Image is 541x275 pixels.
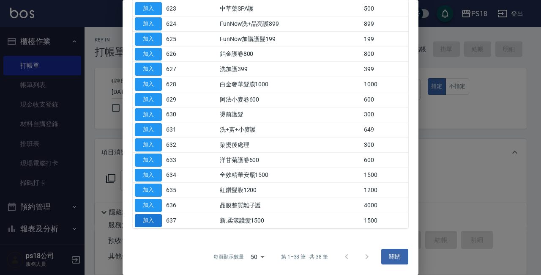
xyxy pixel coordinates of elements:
[218,198,362,213] td: 晶膜整質離子護
[164,152,191,168] td: 633
[164,213,191,228] td: 637
[164,1,191,16] td: 623
[362,62,408,77] td: 399
[362,1,408,16] td: 500
[362,16,408,32] td: 899
[164,31,191,47] td: 625
[218,168,362,183] td: 全效精華安瓶1500
[218,213,362,228] td: 新.柔漾護髮1500
[362,183,408,198] td: 1200
[362,107,408,122] td: 300
[135,214,162,227] button: 加入
[164,183,191,198] td: 635
[362,122,408,137] td: 649
[135,33,162,46] button: 加入
[362,152,408,168] td: 600
[164,198,191,213] td: 636
[362,213,408,228] td: 1500
[164,62,191,77] td: 627
[135,184,162,197] button: 加入
[218,62,362,77] td: 洗加護399
[135,48,162,61] button: 加入
[362,47,408,62] td: 800
[135,154,162,167] button: 加入
[135,108,162,121] button: 加入
[218,122,362,137] td: 洗+剪+小麥護
[218,183,362,198] td: 紅鑽髮膜1200
[135,199,162,212] button: 加入
[135,138,162,151] button: 加入
[135,2,162,15] button: 加入
[362,92,408,107] td: 600
[281,253,328,261] p: 第 1–38 筆 共 38 筆
[135,93,162,106] button: 加入
[164,47,191,62] td: 626
[218,31,362,47] td: FunNow加購護髮199
[218,16,362,32] td: FunNow洗+晶亮護899
[218,152,362,168] td: 洋甘菊護卷600
[362,198,408,213] td: 4000
[247,245,268,268] div: 50
[164,137,191,153] td: 632
[135,17,162,30] button: 加入
[218,92,362,107] td: 阿法小麥卷600
[213,253,244,261] p: 每頁顯示數量
[164,107,191,122] td: 630
[362,31,408,47] td: 199
[218,77,362,92] td: 白金奢華髮膜1000
[362,168,408,183] td: 1500
[362,77,408,92] td: 1000
[135,169,162,182] button: 加入
[218,137,362,153] td: 染燙後處理
[164,122,191,137] td: 631
[218,1,362,16] td: 中草藥SPA護
[362,137,408,153] td: 300
[164,92,191,107] td: 629
[135,63,162,76] button: 加入
[135,78,162,91] button: 加入
[381,249,408,264] button: 關閉
[218,47,362,62] td: 鉑金護卷800
[164,16,191,32] td: 624
[135,123,162,136] button: 加入
[164,77,191,92] td: 628
[164,168,191,183] td: 634
[218,107,362,122] td: 燙前護髮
